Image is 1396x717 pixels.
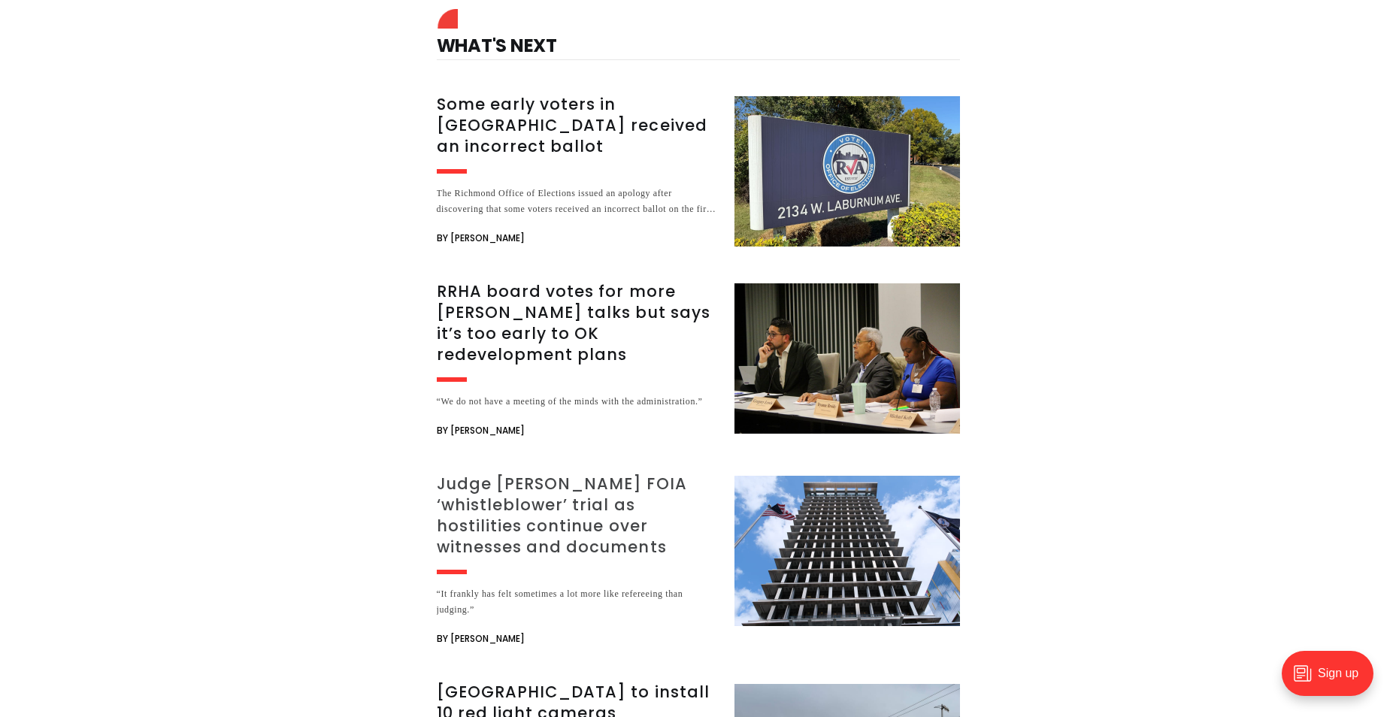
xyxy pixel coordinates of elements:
h3: Some early voters in [GEOGRAPHIC_DATA] received an incorrect ballot [437,94,716,157]
div: The Richmond Office of Elections issued an apology after discovering that some voters received an... [437,186,716,217]
h3: Judge [PERSON_NAME] FOIA ‘whistleblower’ trial as hostilities continue over witnesses and documents [437,473,716,558]
a: Judge [PERSON_NAME] FOIA ‘whistleblower’ trial as hostilities continue over witnesses and documen... [437,476,960,648]
h3: RRHA board votes for more [PERSON_NAME] talks but says it’s too early to OK redevelopment plans [437,281,716,365]
a: Some early voters in [GEOGRAPHIC_DATA] received an incorrect ballot The Richmond Office of Electi... [437,96,960,247]
img: RRHA board votes for more Gilpin talks but says it’s too early to OK redevelopment plans [734,283,960,434]
img: Judge postpones FOIA ‘whistleblower’ trial as hostilities continue over witnesses and documents [734,476,960,626]
span: By [PERSON_NAME] [437,229,525,247]
img: Some early voters in Richmond received an incorrect ballot [734,96,960,247]
div: “We do not have a meeting of the minds with the administration.” [437,394,716,410]
span: By [PERSON_NAME] [437,422,525,440]
span: By [PERSON_NAME] [437,630,525,648]
iframe: portal-trigger [1269,643,1396,717]
h4: What's Next [437,13,960,60]
a: RRHA board votes for more [PERSON_NAME] talks but says it’s too early to OK redevelopment plans “... [437,283,960,440]
div: “It frankly has felt sometimes a lot more like refereeing than judging.” [437,586,716,618]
